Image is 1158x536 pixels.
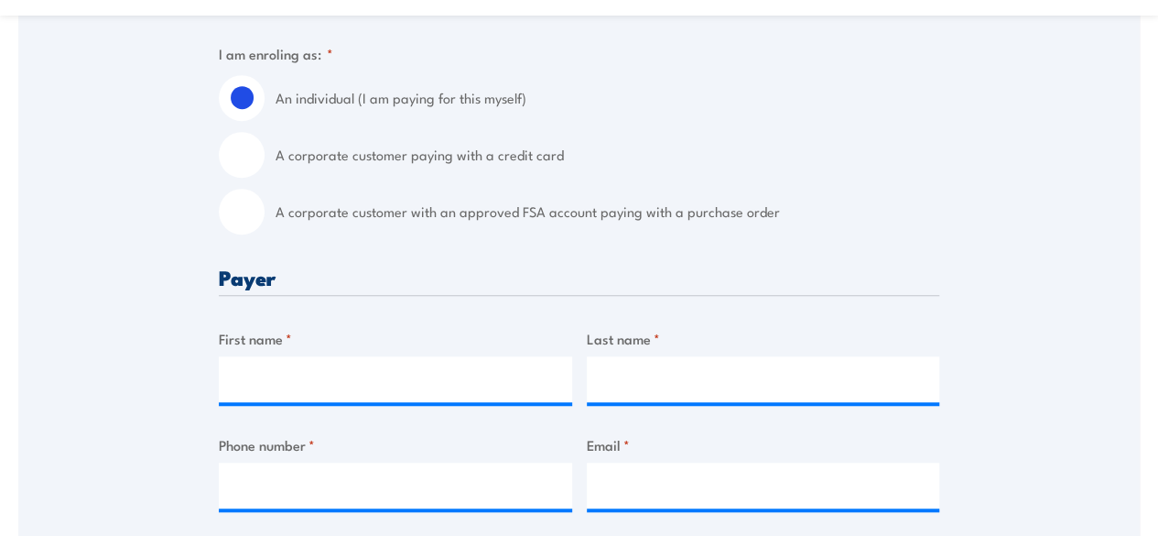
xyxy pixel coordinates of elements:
[587,328,940,349] label: Last name
[219,328,572,349] label: First name
[219,43,333,64] legend: I am enroling as:
[276,189,939,235] label: A corporate customer with an approved FSA account paying with a purchase order
[219,434,572,455] label: Phone number
[276,132,939,178] label: A corporate customer paying with a credit card
[219,267,939,288] h3: Payer
[276,75,939,121] label: An individual (I am paying for this myself)
[587,434,940,455] label: Email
